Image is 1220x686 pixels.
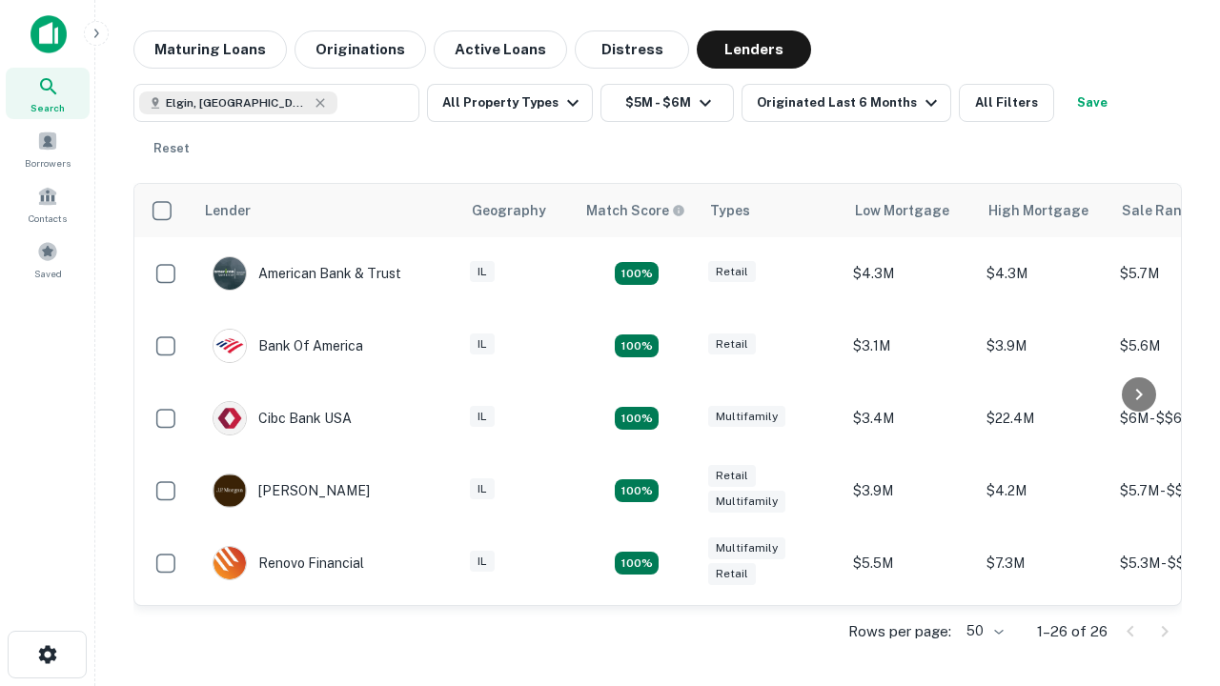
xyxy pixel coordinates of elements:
[844,454,977,527] td: $3.9M
[959,84,1054,122] button: All Filters
[848,620,951,643] p: Rows per page:
[757,91,943,114] div: Originated Last 6 Months
[575,184,699,237] th: Capitalize uses an advanced AI algorithm to match your search with the best lender. The match sco...
[213,402,246,434] img: picture
[6,68,90,119] a: Search
[213,474,370,508] div: [PERSON_NAME]
[141,130,202,168] button: Reset
[1125,473,1220,564] iframe: Chat Widget
[586,200,685,221] div: Capitalize uses an advanced AI algorithm to match your search with the best lender. The match sco...
[470,261,495,283] div: IL
[6,233,90,285] a: Saved
[575,30,689,69] button: Distress
[615,407,659,430] div: Matching Properties: 4, hasApolloMatch: undefined
[708,491,785,513] div: Multifamily
[844,599,977,672] td: $2.2M
[6,123,90,174] a: Borrowers
[213,329,363,363] div: Bank Of America
[30,15,67,53] img: capitalize-icon.png
[470,478,495,500] div: IL
[1062,84,1123,122] button: Save your search to get updates of matches that match your search criteria.
[708,563,756,585] div: Retail
[615,479,659,502] div: Matching Properties: 4, hasApolloMatch: undefined
[29,211,67,226] span: Contacts
[213,547,246,579] img: picture
[708,406,785,428] div: Multifamily
[977,237,1110,310] td: $4.3M
[615,262,659,285] div: Matching Properties: 7, hasApolloMatch: undefined
[6,178,90,230] a: Contacts
[133,30,287,69] button: Maturing Loans
[708,465,756,487] div: Retail
[615,552,659,575] div: Matching Properties: 4, hasApolloMatch: undefined
[30,100,65,115] span: Search
[708,261,756,283] div: Retail
[977,527,1110,599] td: $7.3M
[844,237,977,310] td: $4.3M
[213,546,364,580] div: Renovo Financial
[470,333,495,355] div: IL
[710,199,750,222] div: Types
[844,184,977,237] th: Low Mortgage
[977,454,1110,527] td: $4.2M
[434,30,567,69] button: Active Loans
[295,30,426,69] button: Originations
[988,199,1088,222] div: High Mortgage
[600,84,734,122] button: $5M - $6M
[959,617,1006,645] div: 50
[977,599,1110,672] td: $3.1M
[427,84,593,122] button: All Property Types
[708,333,756,355] div: Retail
[34,266,62,281] span: Saved
[213,401,352,435] div: Cibc Bank USA
[742,84,951,122] button: Originated Last 6 Months
[1037,620,1108,643] p: 1–26 of 26
[25,155,71,171] span: Borrowers
[470,406,495,428] div: IL
[460,184,575,237] th: Geography
[697,30,811,69] button: Lenders
[166,94,309,111] span: Elgin, [GEOGRAPHIC_DATA], [GEOGRAPHIC_DATA]
[193,184,460,237] th: Lender
[213,330,246,362] img: picture
[205,199,251,222] div: Lender
[586,200,681,221] h6: Match Score
[844,382,977,454] td: $3.4M
[470,551,495,573] div: IL
[615,334,659,357] div: Matching Properties: 4, hasApolloMatch: undefined
[213,257,246,290] img: picture
[844,527,977,599] td: $5.5M
[213,474,246,507] img: picture
[708,537,785,559] div: Multifamily
[855,199,949,222] div: Low Mortgage
[977,184,1110,237] th: High Mortgage
[213,256,401,291] div: American Bank & Trust
[844,310,977,382] td: $3.1M
[472,199,546,222] div: Geography
[977,382,1110,454] td: $22.4M
[977,310,1110,382] td: $3.9M
[699,184,844,237] th: Types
